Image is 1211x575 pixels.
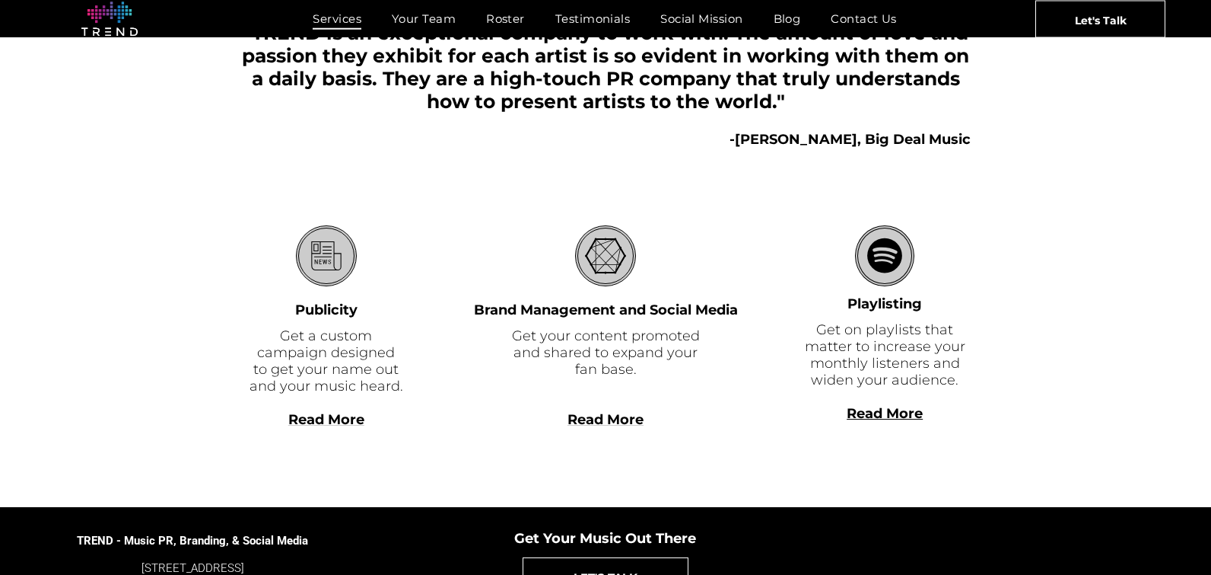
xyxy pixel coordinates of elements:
[540,8,645,30] a: Testimonials
[799,422,971,439] div: Read More
[295,302,358,318] font: Publicity
[847,295,922,312] font: Playlisting
[847,405,923,422] a: Read More
[758,8,816,30] a: Blog
[645,8,758,30] a: Social Mission
[242,21,969,113] span: "TREND is an exceptional company to work with. The amount of love and passion they exhibit for ea...
[512,327,700,378] font: Get your content promoted and shared to expand your fan base.
[288,411,364,428] a: Read More
[805,321,965,388] font: Get on playlists that matter to increase your monthly listeners and widen your audience.
[474,302,738,318] font: Brand Management and Social Media
[77,534,308,548] span: TREND - Music PR, Branding, & Social Media
[1075,1,1127,39] span: Let's Talk
[937,398,1211,575] iframe: Chat Widget
[471,8,540,30] a: Roster
[514,530,696,547] span: Get Your Music Out There
[729,131,971,148] b: -[PERSON_NAME], Big Deal Music
[377,8,471,30] a: Your Team
[81,2,138,37] img: logo
[567,411,644,428] a: Read More
[250,327,403,395] font: Get a custom campaign designed to get your name out and your music heard.
[815,8,912,30] a: Contact Us
[297,8,377,30] a: Services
